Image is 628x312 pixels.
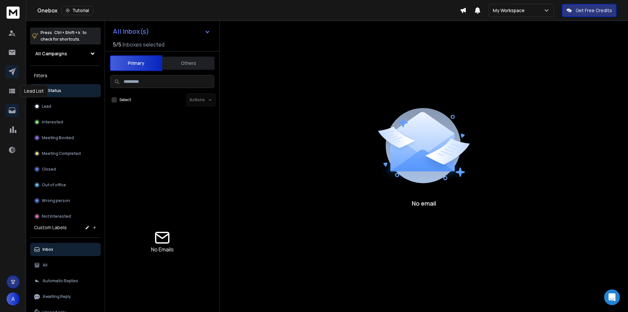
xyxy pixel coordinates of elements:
p: Interested [42,119,63,125]
h3: Inboxes selected [123,41,165,48]
div: Onebox [37,6,460,15]
button: Lead [30,100,101,113]
p: Meeting Completed [42,151,81,156]
p: Not Interested [42,214,71,219]
p: No email [412,199,436,208]
button: All [30,259,101,272]
p: Wrong person [42,198,70,203]
p: Meeting Booked [42,135,74,140]
div: Lead List [20,85,48,97]
button: Interested [30,116,101,129]
button: Get Free Credits [562,4,617,17]
p: Closed [42,167,56,172]
button: Not Interested [30,210,101,223]
div: Open Intercom Messenger [604,289,620,305]
p: All [43,263,47,268]
button: Out of office [30,178,101,192]
button: Automatic Replies [30,274,101,287]
button: Meeting Booked [30,131,101,144]
p: Out of office [42,182,66,188]
button: Primary [110,55,162,71]
button: Closed [30,163,101,176]
button: All Status [30,84,101,97]
p: Automatic Replies [43,278,78,284]
button: All Campaigns [30,47,101,60]
button: Inbox [30,243,101,256]
h3: Filters [30,71,101,80]
p: Awaiting Reply [43,294,71,299]
p: Press to check for shortcuts. [41,29,87,43]
span: 5 / 5 [113,41,121,48]
p: No Emails [151,246,174,253]
p: All Status [43,88,61,93]
p: Inbox [43,247,53,252]
p: Get Free Credits [576,7,612,14]
h1: All Campaigns [35,50,67,57]
button: All Inbox(s) [108,25,216,38]
p: My Workspace [493,7,527,14]
h1: All Inbox(s) [113,28,149,35]
button: Meeting Completed [30,147,101,160]
button: Tutorial [61,6,93,15]
p: Lead [42,104,51,109]
button: Awaiting Reply [30,290,101,303]
button: A [7,292,20,305]
button: Wrong person [30,194,101,207]
h3: Custom Labels [34,224,67,231]
span: Ctrl + Shift + k [53,29,81,36]
label: Select [119,97,131,102]
button: Others [162,56,215,70]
